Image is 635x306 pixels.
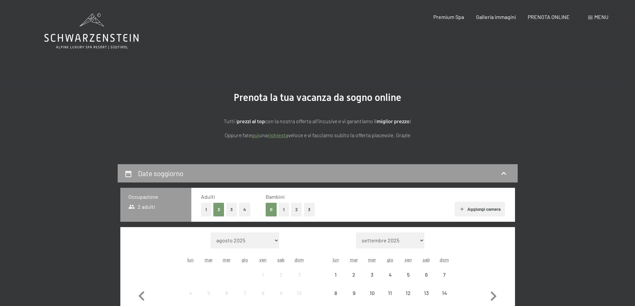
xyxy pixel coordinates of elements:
div: Tue Sep 09 2025 [345,284,363,302]
div: Sat Aug 02 2025 [272,266,290,284]
a: Premium Spa [433,14,464,20]
a: Galleria immagini [476,14,516,20]
abbr: martedì [205,257,213,262]
div: arrivo/check-in non effettuabile [417,284,435,302]
div: arrivo/check-in non effettuabile [381,284,399,302]
div: 3 [364,272,380,289]
button: 1 [201,203,211,216]
div: arrivo/check-in non effettuabile [272,284,290,302]
div: 7 [436,272,453,289]
div: Thu Sep 04 2025 [381,266,399,284]
div: arrivo/check-in non effettuabile [417,266,435,284]
div: arrivo/check-in non effettuabile [200,284,218,302]
div: Sun Sep 07 2025 [435,266,453,284]
div: arrivo/check-in non effettuabile [435,284,453,302]
button: 3 [226,203,237,216]
p: Oppure fate una veloce e vi facciamo subito la offerta piacevole. Grazie [151,131,484,140]
button: 2 [213,203,224,216]
div: Mon Sep 08 2025 [327,284,345,302]
div: Sun Aug 10 2025 [290,284,308,302]
abbr: venerdì [405,257,412,262]
abbr: sabato [423,257,430,262]
div: arrivo/check-in non effettuabile [399,284,417,302]
div: Sat Sep 06 2025 [417,266,435,284]
abbr: giovedì [387,257,393,262]
abbr: lunedì [333,257,339,262]
abbr: sabato [277,257,285,262]
div: 1 [327,272,344,289]
div: arrivo/check-in non effettuabile [435,266,453,284]
div: Fri Sep 05 2025 [399,266,417,284]
a: quì [252,132,259,138]
div: Sat Sep 13 2025 [417,284,435,302]
div: 3 [291,272,307,289]
span: 2 adulti [128,203,155,210]
h3: Occupazione [128,193,183,200]
span: Adulti [201,193,215,200]
div: Wed Sep 10 2025 [363,284,381,302]
div: Wed Sep 03 2025 [363,266,381,284]
button: 4 [239,203,250,216]
button: 2 [291,203,302,216]
div: Fri Aug 01 2025 [254,266,272,284]
div: 1 [255,272,271,289]
div: Sat Aug 09 2025 [272,284,290,302]
div: Fri Aug 08 2025 [254,284,272,302]
div: arrivo/check-in non effettuabile [363,266,381,284]
div: arrivo/check-in non effettuabile [345,284,363,302]
a: PRENOTA ONLINE [528,14,570,20]
div: Thu Aug 07 2025 [236,284,254,302]
div: arrivo/check-in non effettuabile [381,266,399,284]
span: Menu [594,14,608,20]
abbr: mercoledì [223,257,231,262]
div: arrivo/check-in non effettuabile [272,266,290,284]
div: 2 [346,272,362,289]
abbr: domenica [295,257,304,262]
div: arrivo/check-in non effettuabile [182,284,200,302]
button: 1 [279,203,289,216]
p: Tutti i con la nostra offerta all'incusive e vi garantiamo il ! [151,117,484,126]
div: Wed Aug 06 2025 [218,284,236,302]
div: arrivo/check-in non effettuabile [254,266,272,284]
abbr: venerdì [259,257,267,262]
div: arrivo/check-in non effettuabile [399,266,417,284]
div: arrivo/check-in non effettuabile [327,284,345,302]
h2: Date soggiorno [138,169,183,177]
div: arrivo/check-in non effettuabile [218,284,236,302]
span: Bambini [266,193,285,200]
div: Tue Aug 05 2025 [200,284,218,302]
div: 2 [273,272,289,289]
div: arrivo/check-in non effettuabile [290,266,308,284]
div: Mon Sep 01 2025 [327,266,345,284]
div: Sun Sep 14 2025 [435,284,453,302]
div: arrivo/check-in non effettuabile [345,266,363,284]
div: Tue Sep 02 2025 [345,266,363,284]
button: 3 [304,203,315,216]
span: Prenota la tua vacanza da sogno online [234,92,401,103]
a: richiesta [268,132,288,138]
div: Thu Sep 11 2025 [381,284,399,302]
div: 4 [382,272,398,289]
div: Sun Aug 03 2025 [290,266,308,284]
div: Mon Aug 04 2025 [182,284,200,302]
strong: prezzi al top [237,118,265,124]
abbr: martedì [350,257,358,262]
abbr: domenica [440,257,449,262]
div: arrivo/check-in non effettuabile [290,284,308,302]
div: 6 [418,272,435,289]
div: Fri Sep 12 2025 [399,284,417,302]
abbr: mercoledì [368,257,376,262]
div: arrivo/check-in non effettuabile [327,266,345,284]
div: 5 [400,272,416,289]
abbr: lunedì [187,257,194,262]
button: 0 [266,203,277,216]
strong: miglior prezzo [377,118,410,124]
div: arrivo/check-in non effettuabile [363,284,381,302]
div: arrivo/check-in non effettuabile [254,284,272,302]
div: arrivo/check-in non effettuabile [236,284,254,302]
button: Aggiungi camera [455,202,505,216]
abbr: giovedì [242,257,248,262]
